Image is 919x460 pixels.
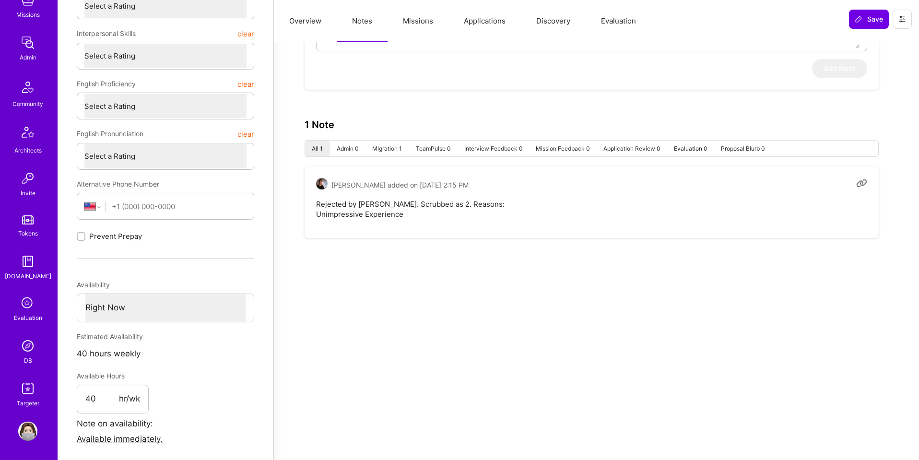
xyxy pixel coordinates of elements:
div: Evaluation [14,313,42,323]
img: User Avatar [316,178,328,189]
a: User Avatar [316,178,328,192]
li: Interview Feedback 0 [457,141,529,156]
a: User Avatar [16,422,40,441]
img: admin teamwork [18,33,37,52]
button: clear [237,125,254,142]
img: guide book [18,252,37,271]
input: +1 (000) 000-0000 [112,194,247,219]
span: Alternative Phone Number [77,180,159,188]
span: Prevent Prepay [89,231,142,241]
button: clear [237,75,254,93]
i: icon SelectionTeam [19,295,37,313]
li: Application Review 0 [597,141,667,156]
li: Migration 1 [365,141,409,156]
span: hr/wk [119,393,140,405]
li: Evaluation 0 [667,141,714,156]
div: Availability [77,276,254,294]
div: Community [12,99,43,109]
button: clear [237,25,254,42]
button: Save [849,10,889,29]
div: Targeter [17,398,39,408]
div: Missions [16,10,40,20]
button: Add Note [812,59,867,78]
span: English Proficiency [77,75,136,93]
span: Save [855,14,883,24]
div: Estimated Availability [77,328,254,345]
div: Admin [20,52,36,62]
div: Available Hours [77,367,149,385]
h3: 1 Note [305,119,334,130]
li: Admin 0 [330,141,365,156]
i: Copy link [856,178,867,189]
span: [PERSON_NAME] added on [DATE] 2:15 PM [331,180,469,190]
img: tokens [22,215,34,224]
div: Architects [14,145,42,155]
li: All 1 [305,141,330,156]
img: Community [16,76,39,99]
li: TeamPulse 0 [409,141,457,156]
span: Interpersonal Skills [77,25,136,42]
div: 40 hours weekly [77,346,254,362]
img: Architects [16,122,39,145]
li: Mission Feedback 0 [529,141,597,156]
label: Note on availability: [77,416,153,432]
li: Proposal Blurb 0 [714,141,771,156]
div: Tokens [18,228,38,238]
div: DB [24,355,32,366]
img: Skill Targeter [18,379,37,398]
input: XX [85,385,119,413]
div: [DOMAIN_NAME] [5,271,51,281]
span: English Pronunciation [77,125,143,142]
div: Invite [21,188,35,198]
img: User Avatar [18,422,37,441]
img: Invite [18,169,37,188]
img: Admin Search [18,336,37,355]
pre: Rejected by [PERSON_NAME]. Scrubbed as 2. Reasons: Unimpressive Experience [316,199,867,219]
